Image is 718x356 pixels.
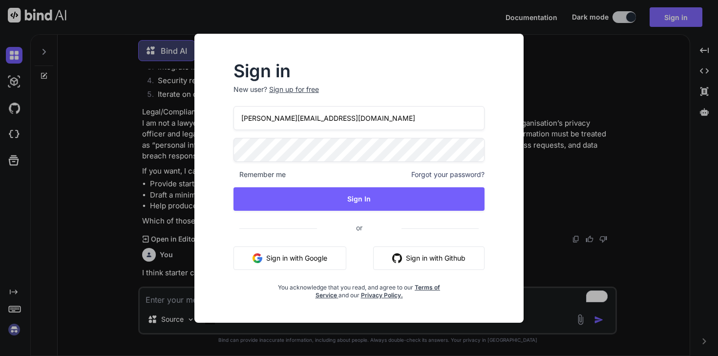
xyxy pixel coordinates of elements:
span: or [317,216,401,240]
h2: Sign in [233,63,485,79]
p: New user? [233,85,485,106]
img: google [253,253,262,263]
button: Sign in with Github [373,246,485,270]
a: Privacy Policy. [361,291,403,299]
button: Sign In [233,187,485,211]
span: Remember me [233,170,286,179]
img: github [392,253,402,263]
a: Terms of Service [316,284,441,299]
span: Forgot your password? [411,170,485,179]
input: Login or Email [233,106,485,130]
div: Sign up for free [269,85,319,94]
div: You acknowledge that you read, and agree to our and our [275,278,443,299]
button: Sign in with Google [233,246,346,270]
